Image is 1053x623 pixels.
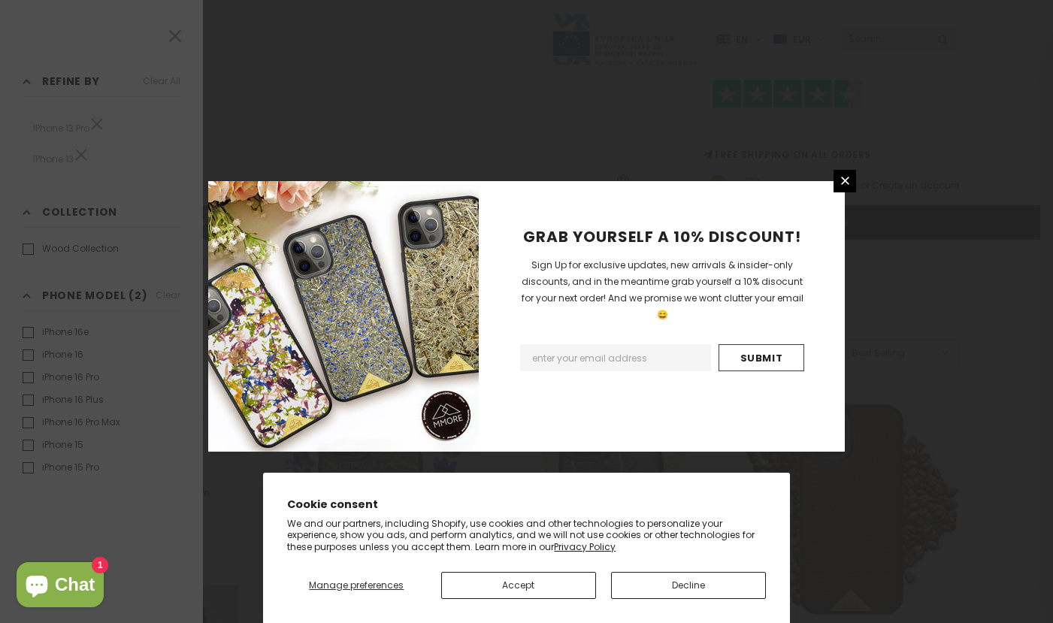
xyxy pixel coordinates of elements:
span: Manage preferences [309,579,404,591]
span: Sign Up for exclusive updates, new arrivals & insider-only discounts, and in the meantime grab yo... [522,259,803,321]
inbox-online-store-chat: Shopify online store chat [12,562,108,611]
input: Email Address [520,344,711,371]
a: Close [834,170,856,192]
p: We and our partners, including Shopify, use cookies and other technologies to personalize your ex... [287,518,766,553]
button: Decline [611,572,766,599]
span: GRAB YOURSELF A 10% DISCOUNT! [523,226,801,247]
button: Manage preferences [287,572,425,599]
button: Accept [441,572,596,599]
h2: Cookie consent [287,497,766,513]
input: Submit [719,344,804,371]
a: Privacy Policy [554,540,616,553]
